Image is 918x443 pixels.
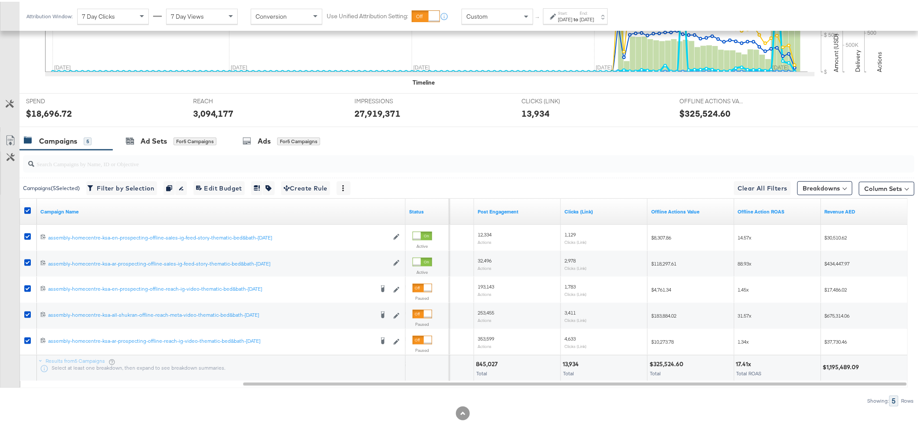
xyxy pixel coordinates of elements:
a: assembly-homecentre-ksa-ar-prospecting-offline-sales-ig-feed-story-thematic-bed&bath-[DATE] [48,258,389,266]
sub: Actions [478,290,492,295]
div: 3,094,177 [193,105,234,118]
span: $10,273.78 [651,337,674,343]
span: $675,314.06 [825,311,850,317]
span: $8,307.86 [651,233,671,239]
span: Total [563,368,574,375]
span: 31.57x [738,311,752,317]
button: Clear All Filters [734,180,791,194]
sub: Clicks (Link) [564,316,587,321]
span: $434,447.97 [825,259,850,265]
div: Ad Sets [141,135,167,144]
span: 1,129 [564,229,576,236]
span: 193,143 [478,281,494,288]
label: Start: [558,9,573,14]
span: $37,730.46 [825,337,847,343]
label: End: [580,9,594,14]
div: $1,195,489.09 [823,361,862,369]
span: CLICKS (LINK) [521,95,587,104]
span: Total [650,368,661,375]
text: Amount (USD) [833,32,840,70]
div: assembly-homecentre-ksa-en-prospecting-offline-sales-ig-feed-story-thematic-bed&bath-[DATE] [48,232,389,239]
div: $18,696.72 [26,105,72,118]
div: assembly-homecentre-ksa-ar-prospecting-offline-reach-ig-video-thematic-bed&bath-[DATE] [48,336,374,343]
div: assembly-homecentre-ksa-all-shukran-offline-reach-meta-video-thematic-bed&bath-[DATE] [48,310,374,317]
a: Offline Actions. [738,207,818,213]
sub: Actions [478,238,492,243]
label: Paused [413,346,432,351]
input: Search Campaigns by Name, ID or Objective [34,150,832,167]
sub: Clicks (Link) [564,238,587,243]
span: IMPRESSIONS [354,95,420,104]
button: Create Rule [281,180,330,194]
label: Active [413,242,432,247]
a: Shows the current state of your Ad Campaign. [409,207,446,213]
div: assembly-homecentre-ksa-en-prospecting-offline-reach-ig-video-thematic-bed&bath-[DATE] [48,284,374,291]
span: ↑ [534,15,542,18]
button: Filter by Selection [86,180,157,194]
button: Column Sets [859,180,915,194]
label: Use Unified Attribution Setting: [327,10,408,19]
strong: to [573,14,580,21]
span: REACH [193,95,258,104]
label: Paused [413,320,432,325]
a: The number of clicks on links appearing on your ad or Page that direct people to your sites off F... [564,207,644,213]
div: [DATE] [558,14,573,21]
span: Conversion [256,11,287,19]
span: SPEND [26,95,91,104]
span: 32,496 [478,255,492,262]
sub: Actions [478,342,492,347]
span: Create Rule [284,181,328,192]
div: 17.41x [736,358,754,366]
a: Revenue AED [825,207,905,213]
div: 5 [889,394,898,405]
span: 7 Day Views [171,11,204,19]
span: $118,297.61 [651,259,676,265]
a: Offline Actions. [651,207,731,213]
div: for 5 Campaigns [277,136,320,144]
span: 253,455 [478,307,494,314]
span: $183,884.02 [651,311,676,317]
span: Total [476,368,487,375]
a: assembly-homecentre-ksa-ar-prospecting-offline-reach-ig-video-thematic-bed&bath-[DATE] [48,336,374,345]
div: 13,934 [563,358,581,366]
div: $325,524.60 [680,105,731,118]
span: OFFLINE ACTIONS VALUE [680,95,745,104]
span: 1.45x [738,285,749,291]
label: Active [413,268,432,273]
span: 7 Day Clicks [82,11,115,19]
div: assembly-homecentre-ksa-ar-prospecting-offline-sales-ig-feed-story-thematic-bed&bath-[DATE] [48,258,389,265]
div: Timeline [413,77,435,85]
sub: Clicks (Link) [564,290,587,295]
sub: Actions [478,264,492,269]
span: 1.34x [738,337,749,343]
div: Campaigns ( 5 Selected) [23,183,80,190]
div: 5 [84,136,92,144]
span: 12,334 [478,229,492,236]
sub: Clicks (Link) [564,342,587,347]
span: Clear All Filters [738,181,787,192]
span: 2,978 [564,255,576,262]
span: $30,510.62 [825,233,847,239]
div: $325,524.60 [649,358,686,366]
sub: Actions [478,316,492,321]
div: 13,934 [521,105,550,118]
span: $17,486.02 [825,285,847,291]
a: Your campaign name. [40,207,402,213]
div: 845,027 [476,358,500,366]
span: 88.93x [738,259,752,265]
div: Attribution Window: [26,12,73,18]
span: Custom [466,11,488,19]
div: for 5 Campaigns [174,136,216,144]
button: Edit Budget [193,180,245,194]
a: The number of actions related to your Page's posts as a result of your ad. [478,207,557,213]
span: 3,411 [564,307,576,314]
a: assembly-homecentre-ksa-en-prospecting-offline-sales-ig-feed-story-thematic-bed&bath-[DATE] [48,232,389,240]
span: 4,633 [564,333,576,340]
span: 1,783 [564,281,576,288]
div: 27,919,371 [354,105,400,118]
div: Rows [901,397,915,403]
span: $4,761.34 [651,285,671,291]
span: 353,599 [478,333,494,340]
button: Breakdowns [797,180,852,194]
text: Delivery [854,48,862,70]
